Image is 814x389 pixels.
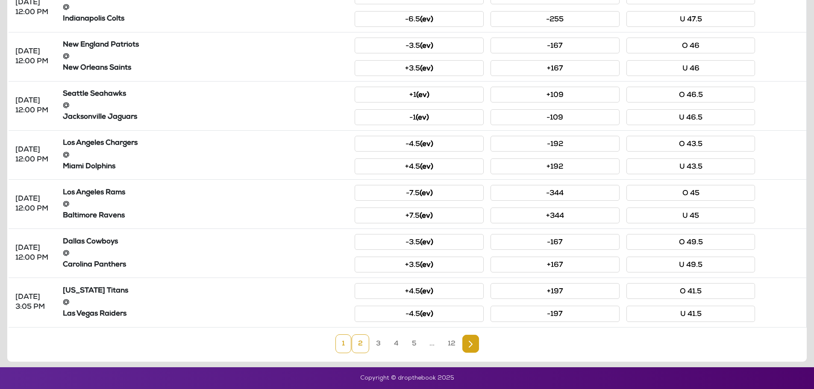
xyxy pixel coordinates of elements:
[406,334,423,353] a: 5
[469,341,473,348] img: Next
[420,16,433,23] small: (ev)
[355,257,484,272] button: +3.5(ev)
[63,249,348,258] div: @
[491,208,620,223] button: +344
[63,15,124,23] strong: Indianapolis Colts
[491,306,620,322] button: -197
[355,87,484,102] button: +1(ev)
[355,185,484,201] button: -7.5(ev)
[355,38,484,53] button: -3.5(ev)
[491,38,620,53] button: -167
[352,334,369,353] a: 2
[63,101,348,111] div: @
[63,52,348,61] div: @
[626,185,755,201] button: O 45
[441,334,462,353] a: 12
[63,212,125,219] strong: Baltimore Ravens
[63,238,118,246] strong: Dallas Cowboys
[355,11,484,27] button: -6.5(ev)
[15,96,53,116] div: [DATE] 12:00 PM
[63,163,115,170] strong: Miami Dolphins
[63,189,125,196] strong: Los Angeles Rams
[355,283,484,299] button: +4.5(ev)
[63,199,348,209] div: @
[491,11,620,27] button: -255
[491,87,620,102] button: +109
[491,234,620,250] button: -167
[420,141,433,148] small: (ev)
[63,140,138,147] strong: Los Angeles Chargers
[626,158,755,174] button: U 43.5
[63,287,128,295] strong: [US_STATE] Titans
[626,234,755,250] button: O 49.5
[626,257,755,272] button: U 49.5
[626,38,755,53] button: O 46
[626,208,755,223] button: U 45
[15,145,53,165] div: [DATE] 12:00 PM
[63,41,139,49] strong: New England Patriots
[491,158,620,174] button: +192
[491,60,620,76] button: +167
[63,298,348,307] div: @
[420,43,433,50] small: (ev)
[626,283,755,299] button: O 41.5
[626,109,755,125] button: U 46.5
[63,3,348,12] div: @
[416,114,429,122] small: (ev)
[420,262,433,269] small: (ev)
[63,310,126,318] strong: Las Vegas Raiders
[15,194,53,214] div: [DATE] 12:00 PM
[355,60,484,76] button: +3.5(ev)
[462,335,479,353] a: Next
[491,185,620,201] button: -344
[63,91,126,98] strong: Seattle Seahawks
[491,109,620,125] button: -109
[423,334,441,353] a: ...
[491,283,620,299] button: +197
[416,92,429,99] small: (ev)
[491,257,620,272] button: +167
[626,60,755,76] button: U 46
[626,306,755,322] button: U 41.5
[355,306,484,322] button: -4.5(ev)
[388,334,405,353] a: 4
[63,64,131,72] strong: New Orleans Saints
[491,136,620,152] button: -192
[626,136,755,152] button: O 43.5
[355,136,484,152] button: -4.5(ev)
[420,65,433,73] small: (ev)
[63,150,348,160] div: @
[355,158,484,174] button: +4.5(ev)
[15,243,53,263] div: [DATE] 12:00 PM
[15,292,53,312] div: [DATE] 3:05 PM
[63,114,137,121] strong: Jacksonville Jaguars
[626,87,755,102] button: O 46.5
[420,311,433,318] small: (ev)
[335,334,351,353] a: 1
[355,109,484,125] button: -1(ev)
[355,208,484,223] button: +7.5(ev)
[63,261,126,269] strong: Carolina Panthers
[420,213,433,220] small: (ev)
[626,11,755,27] button: U 47.5
[420,288,433,295] small: (ev)
[370,334,387,353] a: 3
[420,190,433,197] small: (ev)
[355,234,484,250] button: -3.5(ev)
[420,164,433,171] small: (ev)
[420,239,433,246] small: (ev)
[15,47,53,67] div: [DATE] 12:00 PM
